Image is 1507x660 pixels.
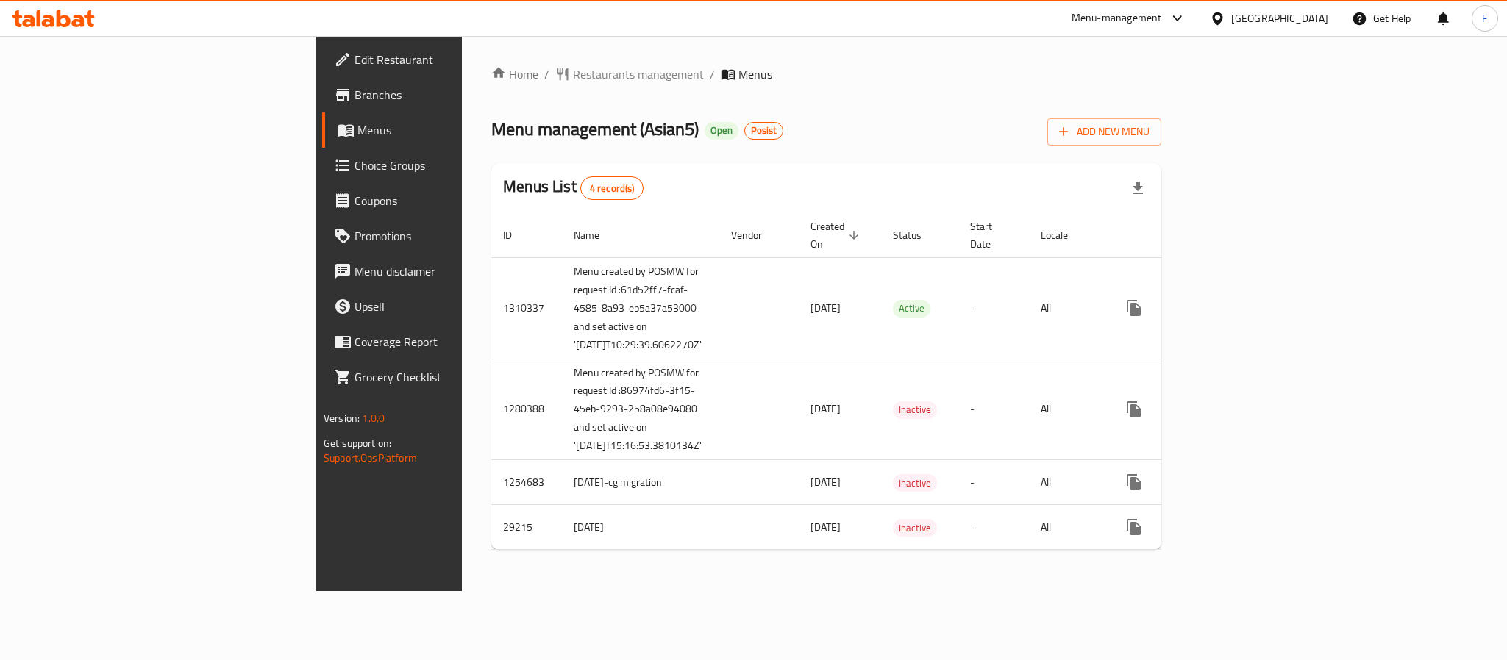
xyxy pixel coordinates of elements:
span: Get support on: [324,434,391,453]
a: Edit Restaurant [322,42,568,77]
nav: breadcrumb [491,65,1161,83]
span: Grocery Checklist [355,368,556,386]
a: Coupons [322,183,568,218]
span: Branches [355,86,556,104]
span: [DATE] [810,399,841,418]
table: enhanced table [491,213,1269,550]
a: Upsell [322,289,568,324]
button: more [1116,392,1152,427]
td: Menu created by POSMW for request Id :61d52ff7-fcaf-4585-8a93-eb5a37a53000 and set active on '[DA... [562,257,719,359]
h2: Menus List [503,176,644,200]
a: Menus [322,112,568,148]
span: Restaurants management [573,65,704,83]
button: Change Status [1152,392,1187,427]
div: Total records count [580,176,644,200]
span: Open [705,124,738,137]
span: Upsell [355,298,556,315]
td: All [1029,460,1105,505]
td: - [958,460,1029,505]
div: Inactive [893,474,937,492]
span: Name [574,226,619,244]
span: Version: [324,409,360,428]
span: Coverage Report [355,333,556,351]
span: F [1482,10,1487,26]
span: 1.0.0 [362,409,385,428]
div: Menu-management [1072,10,1162,27]
div: Open [705,122,738,140]
button: Change Status [1152,290,1187,326]
span: Edit Restaurant [355,51,556,68]
span: Menus [357,121,556,139]
button: more [1116,290,1152,326]
span: Coupons [355,192,556,209]
span: Created On [810,218,863,253]
div: [GEOGRAPHIC_DATA] [1231,10,1328,26]
span: 4 record(s) [581,182,644,196]
span: Vendor [731,226,781,244]
span: Inactive [893,520,937,537]
span: [DATE] [810,473,841,492]
span: Inactive [893,401,937,418]
span: Posist [745,124,783,137]
a: Choice Groups [322,148,568,183]
td: - [958,505,1029,550]
a: Promotions [322,218,568,254]
a: Support.OpsPlatform [324,448,417,467]
td: - [958,257,1029,359]
span: Menus [738,65,772,83]
button: more [1116,464,1152,500]
td: All [1029,505,1105,550]
span: Status [893,226,941,244]
button: more [1116,509,1152,545]
button: Change Status [1152,509,1187,545]
span: Inactive [893,475,937,492]
td: [DATE]-cg migration [562,460,719,505]
a: Branches [322,77,568,112]
a: Menu disclaimer [322,254,568,289]
span: Promotions [355,227,556,245]
span: Start Date [970,218,1011,253]
button: Change Status [1152,464,1187,500]
span: Active [893,300,930,317]
span: ID [503,226,531,244]
span: Menu disclaimer [355,262,556,280]
li: / [710,65,715,83]
td: All [1029,359,1105,460]
button: Add New Menu [1047,118,1161,146]
a: Restaurants management [555,65,704,83]
td: [DATE] [562,505,719,550]
div: Inactive [893,401,937,419]
a: Grocery Checklist [322,359,568,395]
div: Active [893,300,930,318]
td: Menu created by POSMW for request Id :86974fd6-3f15-45eb-9293-258a08e94080 and set active on '[DA... [562,359,719,460]
td: All [1029,257,1105,359]
th: Actions [1105,213,1269,258]
td: - [958,359,1029,460]
span: Locale [1041,226,1087,244]
span: [DATE] [810,298,841,318]
span: [DATE] [810,517,841,537]
div: Export file [1120,171,1155,206]
span: Choice Groups [355,157,556,174]
span: Menu management ( Asian5 ) [491,112,699,146]
span: Add New Menu [1059,123,1150,141]
div: Inactive [893,519,937,537]
a: Coverage Report [322,324,568,359]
